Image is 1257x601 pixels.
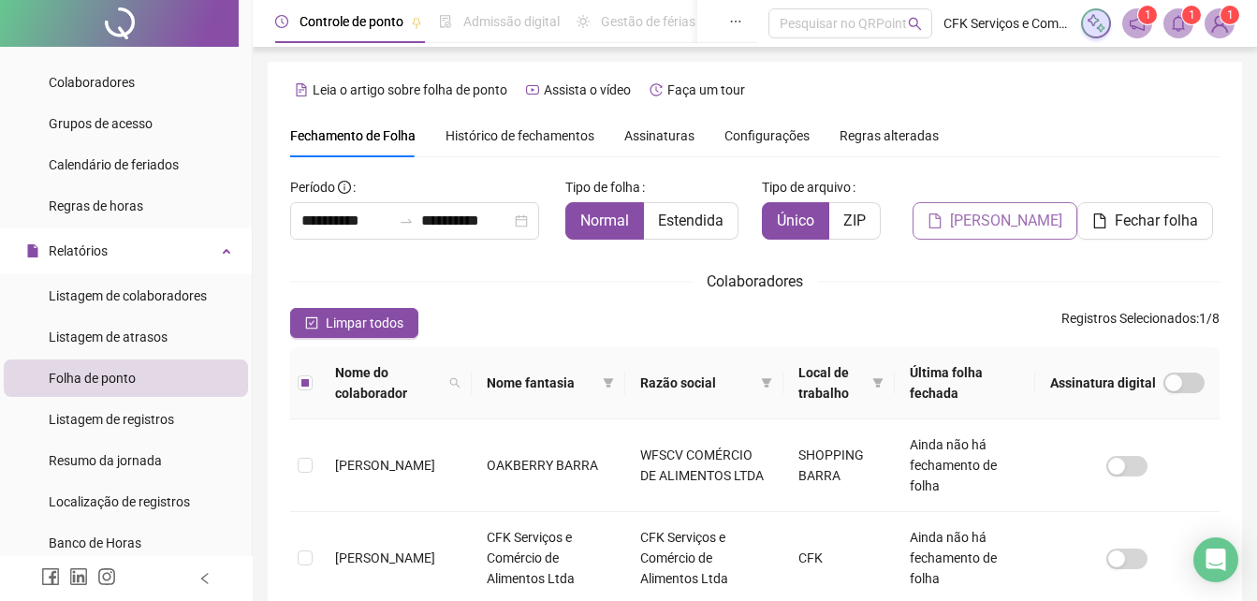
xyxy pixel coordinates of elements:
[580,212,629,229] span: Normal
[707,272,803,290] span: Colaboradores
[544,82,631,97] span: Assista o vídeo
[910,530,997,586] span: Ainda não há fechamento de folha
[658,212,724,229] span: Estendida
[640,373,753,393] span: Razão social
[290,180,335,195] span: Período
[762,177,851,198] span: Tipo de arquivo
[601,14,695,29] span: Gestão de férias
[1206,9,1234,37] img: 92019
[49,75,135,90] span: Colaboradores
[1129,15,1146,32] span: notification
[913,202,1077,240] button: [PERSON_NAME]
[335,458,435,473] span: [PERSON_NAME]
[49,371,136,386] span: Folha de ponto
[928,213,943,228] span: file
[1061,311,1196,326] span: Registros Selecionados
[411,17,422,28] span: pushpin
[1220,6,1239,24] sup: Atualize o seu contato no menu Meus Dados
[49,535,141,550] span: Banco de Horas
[667,82,745,97] span: Faça um tour
[49,412,174,427] span: Listagem de registros
[910,437,997,493] span: Ainda não há fechamento de folha
[1170,15,1187,32] span: bell
[449,377,460,388] span: search
[603,377,614,388] span: filter
[290,128,416,143] span: Fechamento de Folha
[1086,13,1106,34] img: sparkle-icon.fc2bf0ac1784a2077858766a79e2daf3.svg
[399,213,414,228] span: swap-right
[49,243,108,258] span: Relatórios
[49,453,162,468] span: Resumo da jornada
[624,129,694,142] span: Assinaturas
[305,316,318,330] span: check-square
[872,377,884,388] span: filter
[908,17,922,31] span: search
[49,116,153,131] span: Grupos de acesso
[599,369,618,397] span: filter
[798,362,866,403] span: Local de trabalho
[777,212,814,229] span: Único
[97,567,116,586] span: instagram
[326,313,403,333] span: Limpar todos
[290,308,418,338] button: Limpar todos
[783,419,896,512] td: SHOPPING BARRA
[1061,308,1220,338] span: : 1 / 8
[1227,8,1234,22] span: 1
[399,213,414,228] span: to
[1189,8,1195,22] span: 1
[41,567,60,586] span: facebook
[724,129,810,142] span: Configurações
[869,359,887,407] span: filter
[446,128,594,143] span: Histórico de fechamentos
[198,572,212,585] span: left
[761,377,772,388] span: filter
[757,369,776,397] span: filter
[950,210,1062,232] span: [PERSON_NAME]
[840,129,939,142] span: Regras alteradas
[1092,213,1107,228] span: file
[439,15,452,28] span: file-done
[729,15,742,28] span: ellipsis
[1077,202,1213,240] button: Fechar folha
[49,157,179,172] span: Calendário de feriados
[1050,373,1156,393] span: Assinatura digital
[335,362,442,403] span: Nome do colaborador
[1145,8,1151,22] span: 1
[49,494,190,509] span: Localização de registros
[577,15,590,28] span: sun
[463,14,560,29] span: Admissão digital
[49,288,207,303] span: Listagem de colaboradores
[49,330,168,344] span: Listagem de atrasos
[69,567,88,586] span: linkedin
[487,373,595,393] span: Nome fantasia
[335,550,435,565] span: [PERSON_NAME]
[275,15,288,28] span: clock-circle
[1138,6,1157,24] sup: 1
[49,198,143,213] span: Regras de horas
[472,419,625,512] td: OAKBERRY BARRA
[313,82,507,97] span: Leia o artigo sobre folha de ponto
[526,83,539,96] span: youtube
[1193,537,1238,582] div: Open Intercom Messenger
[625,419,782,512] td: WFSCV COMÉRCIO DE ALIMENTOS LTDA
[1115,210,1198,232] span: Fechar folha
[446,359,464,407] span: search
[565,177,640,198] span: Tipo de folha
[895,347,1035,419] th: Última folha fechada
[295,83,308,96] span: file-text
[1182,6,1201,24] sup: 1
[338,181,351,194] span: info-circle
[26,244,39,257] span: file
[943,13,1070,34] span: CFK Serviços e Comércio de Alimentos Ltda
[300,14,403,29] span: Controle de ponto
[650,83,663,96] span: history
[843,212,866,229] span: ZIP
